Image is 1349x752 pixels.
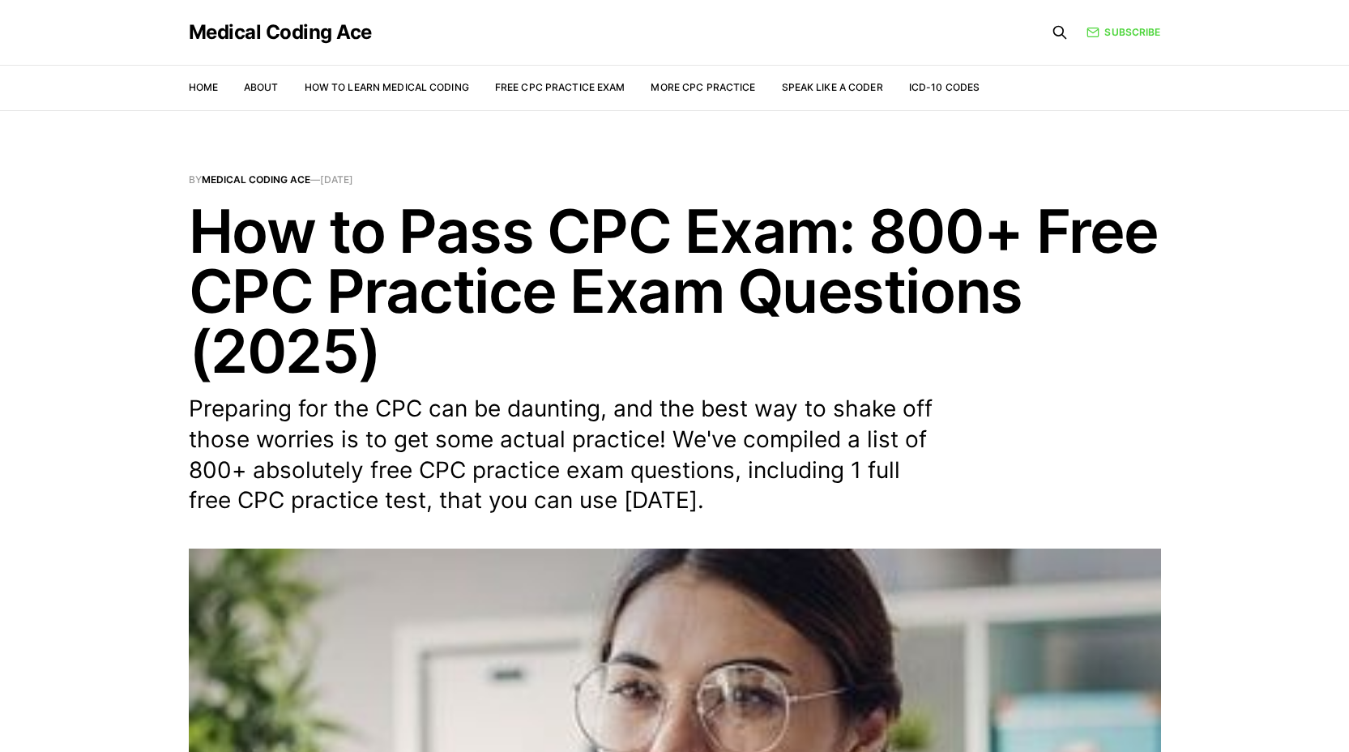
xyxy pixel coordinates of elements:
[320,173,353,186] time: [DATE]
[189,81,218,93] a: Home
[202,173,310,186] a: Medical Coding Ace
[189,175,1161,185] span: By —
[495,81,625,93] a: Free CPC Practice Exam
[305,81,469,93] a: How to Learn Medical Coding
[1086,24,1160,40] a: Subscribe
[651,81,755,93] a: More CPC Practice
[189,394,934,516] p: Preparing for the CPC can be daunting, and the best way to shake off those worries is to get some...
[909,81,980,93] a: ICD-10 Codes
[189,23,372,42] a: Medical Coding Ace
[189,201,1161,381] h1: How to Pass CPC Exam: 800+ Free CPC Practice Exam Questions (2025)
[782,81,883,93] a: Speak Like a Coder
[244,81,279,93] a: About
